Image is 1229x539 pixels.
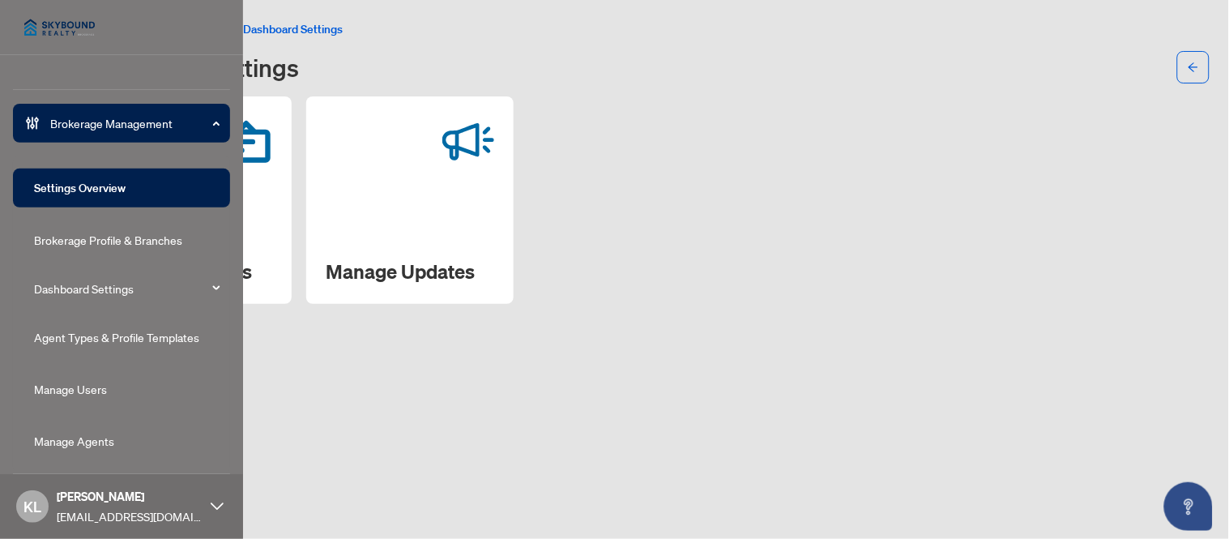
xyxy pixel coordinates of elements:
[23,495,41,518] span: KL
[13,8,106,47] img: logo
[1164,482,1213,531] button: Open asap
[326,259,494,284] h2: Manage Updates
[34,382,107,396] a: Manage Users
[243,22,343,36] span: Dashboard Settings
[57,488,203,506] span: [PERSON_NAME]
[57,507,203,525] span: [EMAIL_ADDRESS][DOMAIN_NAME]
[34,281,134,296] a: Dashboard Settings
[34,181,126,195] a: Settings Overview
[1188,62,1199,73] span: arrow-left
[34,434,114,448] a: Manage Agents
[34,330,199,344] a: Agent Types & Profile Templates
[34,233,182,247] a: Brokerage Profile & Branches
[50,114,219,132] span: Brokerage Management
